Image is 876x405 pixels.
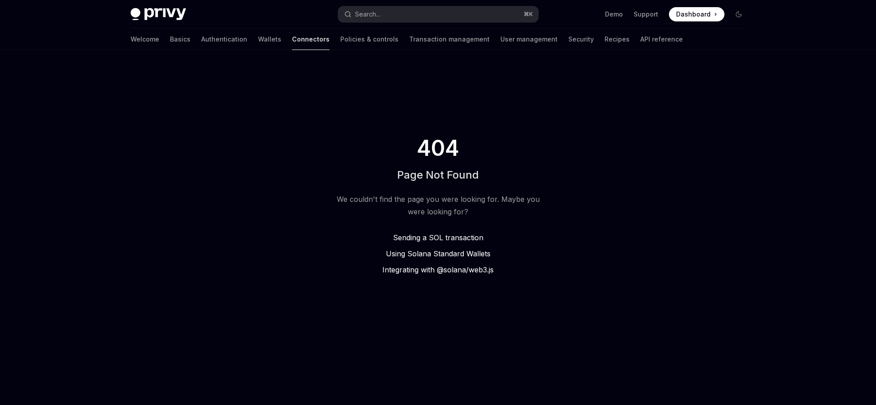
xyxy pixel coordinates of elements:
[333,232,544,243] a: Sending a SOL transaction
[393,233,483,242] span: Sending a SOL transaction
[568,29,594,50] a: Security
[131,8,186,21] img: dark logo
[669,7,724,21] a: Dashboard
[640,29,683,50] a: API reference
[386,249,491,258] span: Using Solana Standard Wallets
[397,168,479,182] h1: Page Not Found
[605,10,623,19] a: Demo
[258,29,281,50] a: Wallets
[338,6,538,22] button: Search...⌘K
[634,10,658,19] a: Support
[415,136,461,161] span: 404
[524,11,533,18] span: ⌘ K
[292,29,330,50] a: Connectors
[676,10,711,19] span: Dashboard
[340,29,398,50] a: Policies & controls
[355,9,380,20] div: Search...
[131,29,159,50] a: Welcome
[732,7,746,21] button: Toggle dark mode
[333,248,544,259] a: Using Solana Standard Wallets
[333,193,544,218] div: We couldn't find the page you were looking for. Maybe you were looking for?
[201,29,247,50] a: Authentication
[333,264,544,275] a: Integrating with @solana/web3.js
[382,265,494,274] span: Integrating with @solana/web3.js
[500,29,558,50] a: User management
[170,29,190,50] a: Basics
[605,29,630,50] a: Recipes
[409,29,490,50] a: Transaction management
